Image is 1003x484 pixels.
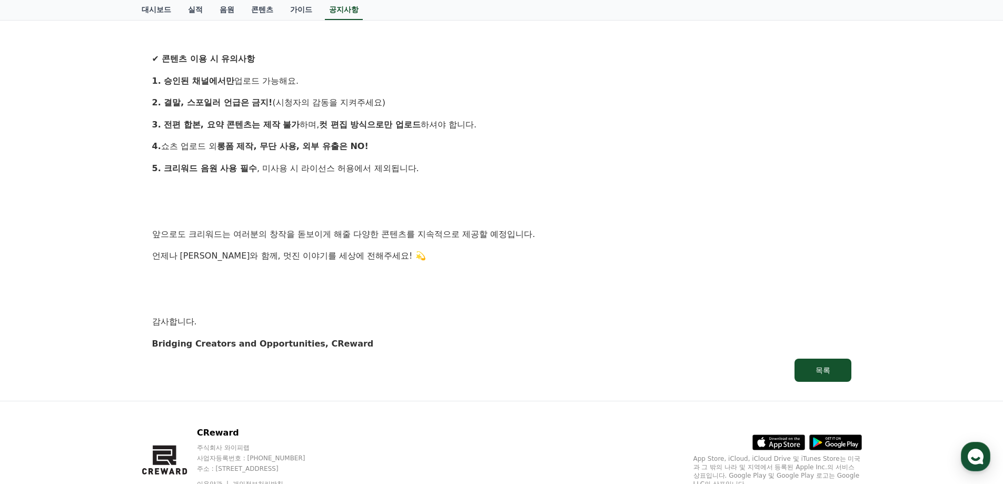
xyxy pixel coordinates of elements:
[33,350,39,358] span: 홈
[152,228,851,241] p: 앞으로도 크리워드는 여러분의 창작을 돋보이게 해줄 다양한 콘텐츠를 지속적으로 제공할 예정입니다.
[197,465,325,473] p: 주소 : [STREET_ADDRESS]
[152,141,161,151] strong: 4.
[152,74,851,88] p: 업로드 가능해요.
[319,120,421,130] strong: 컷 편집 방식으로만 업로드
[3,334,69,360] a: 홈
[152,76,234,86] strong: 1. 승인된 채널에서만
[152,96,851,110] p: (시청자의 감동을 지켜주세요)
[152,54,255,64] strong: ✔ 콘텐츠 이용 시 유의사항
[163,350,175,358] span: 설정
[816,365,830,376] div: 목록
[152,97,273,107] strong: 2. 결말, 스포일러 언급은 금지!
[795,359,851,382] button: 목록
[152,249,851,263] p: 언제나 [PERSON_NAME]와 함께, 멋진 이야기를 세상에 전해주세요! 💫
[152,118,851,132] p: 하며, 하셔야 합니다.
[197,427,325,439] p: CReward
[152,359,851,382] a: 목록
[152,315,851,329] p: 감사합니다.
[152,120,300,130] strong: 3. 전편 합본, 요약 콘텐츠는 제작 불가
[197,454,325,462] p: 사업자등록번호 : [PHONE_NUMBER]
[96,350,109,359] span: 대화
[152,339,374,349] strong: Bridging Creators and Opportunities, CReward
[152,163,257,173] strong: 5. 크리워드 음원 사용 필수
[217,141,369,151] strong: 롱폼 제작, 무단 사용, 외부 유출은 NO!
[152,140,851,153] p: 쇼츠 업로드 외
[197,443,325,452] p: 주식회사 와이피랩
[69,334,136,360] a: 대화
[136,334,202,360] a: 설정
[152,162,851,175] p: , 미사용 시 라이선스 허용에서 제외됩니다.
